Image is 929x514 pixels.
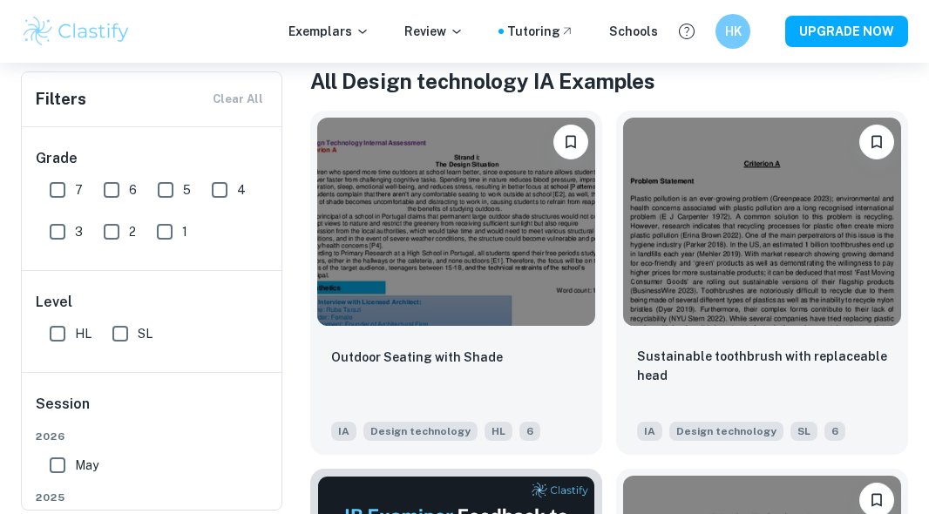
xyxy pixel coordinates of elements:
[36,292,269,313] h6: Level
[553,125,588,159] button: Bookmark
[723,22,743,41] h6: HK
[331,348,503,367] p: Outdoor Seating with Shade
[616,111,908,455] a: BookmarkSustainable toothbrush with replaceable headIADesign technologySL6
[182,222,187,241] span: 1
[75,222,83,241] span: 3
[404,22,464,41] p: Review
[824,422,845,441] span: 6
[288,22,370,41] p: Exemplars
[637,347,887,385] p: Sustainable toothbrush with replaceable head
[507,22,574,41] a: Tutoring
[138,324,153,343] span: SL
[715,14,750,49] button: HK
[75,180,83,200] span: 7
[623,118,901,326] img: Design technology IA example thumbnail: Sustainable toothbrush with replaceable
[310,65,908,97] h1: All Design technology IA Examples
[183,180,191,200] span: 5
[36,394,269,429] h6: Session
[637,422,662,441] span: IA
[36,148,269,169] h6: Grade
[317,118,595,326] img: Design technology IA example thumbnail: Outdoor Seating with Shade
[363,422,478,441] span: Design technology
[21,14,132,49] img: Clastify logo
[36,429,269,444] span: 2026
[859,125,894,159] button: Bookmark
[485,422,512,441] span: HL
[331,422,356,441] span: IA
[129,222,136,241] span: 2
[790,422,817,441] span: SL
[609,22,658,41] a: Schools
[669,422,783,441] span: Design technology
[36,490,269,505] span: 2025
[310,111,602,455] a: BookmarkOutdoor Seating with ShadeIADesign technologyHL6
[519,422,540,441] span: 6
[672,17,702,46] button: Help and Feedback
[75,324,92,343] span: HL
[237,180,246,200] span: 4
[785,16,908,47] button: UPGRADE NOW
[129,180,137,200] span: 6
[36,87,86,112] h6: Filters
[75,456,98,475] span: May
